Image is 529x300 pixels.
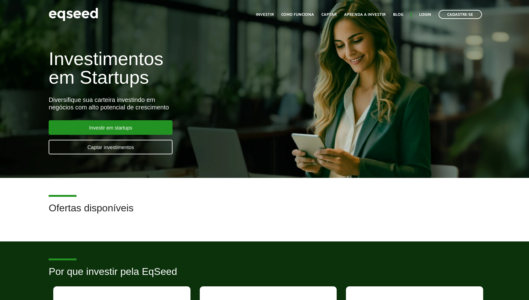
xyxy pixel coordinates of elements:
[49,6,98,23] img: EqSeed
[281,13,314,17] a: Como funciona
[49,120,173,135] a: Investir em startups
[256,13,274,17] a: Investir
[439,10,482,19] a: Cadastre-se
[49,96,304,111] div: Diversifique sua carteira investindo em negócios com alto potencial de crescimento
[393,13,403,17] a: Blog
[49,203,480,223] h2: Ofertas disponíveis
[321,13,337,17] a: Captar
[49,140,173,154] a: Captar investimentos
[49,266,480,286] h2: Por que investir pela EqSeed
[419,13,431,17] a: Login
[49,50,304,87] h1: Investimentos em Startups
[344,13,386,17] a: Aprenda a investir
